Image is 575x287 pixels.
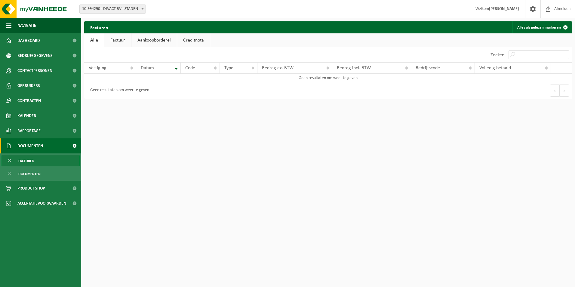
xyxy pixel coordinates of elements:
[512,21,571,33] button: Alles als gelezen markeren
[17,18,36,33] span: Navigatie
[87,85,149,96] div: Geen resultaten om weer te geven
[131,33,177,47] a: Aankoopborderel
[224,66,233,70] span: Type
[489,7,519,11] strong: [PERSON_NAME]
[17,181,45,196] span: Product Shop
[84,21,114,33] h2: Facturen
[550,85,560,97] button: Previous
[17,138,43,153] span: Documenten
[84,74,572,82] td: Geen resultaten om weer te geven
[18,155,34,167] span: Facturen
[17,93,41,108] span: Contracten
[17,123,41,138] span: Rapportage
[17,196,66,211] span: Acceptatievoorwaarden
[17,33,40,48] span: Dashboard
[84,33,104,47] a: Alle
[17,48,53,63] span: Bedrijfsgegevens
[185,66,195,70] span: Code
[17,78,40,93] span: Gebruikers
[262,66,294,70] span: Bedrag ex. BTW
[79,5,146,14] span: 10-994290 - DIVACT BV - STADEN
[17,108,36,123] span: Kalender
[89,66,106,70] span: Vestiging
[177,33,210,47] a: Creditnota
[479,66,511,70] span: Volledig betaald
[18,168,41,180] span: Documenten
[17,63,52,78] span: Contactpersonen
[560,85,569,97] button: Next
[337,66,371,70] span: Bedrag incl. BTW
[490,53,506,57] label: Zoeken:
[2,155,80,166] a: Facturen
[416,66,440,70] span: Bedrijfscode
[141,66,154,70] span: Datum
[104,33,131,47] a: Factuur
[80,5,146,13] span: 10-994290 - DIVACT BV - STADEN
[2,168,80,179] a: Documenten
